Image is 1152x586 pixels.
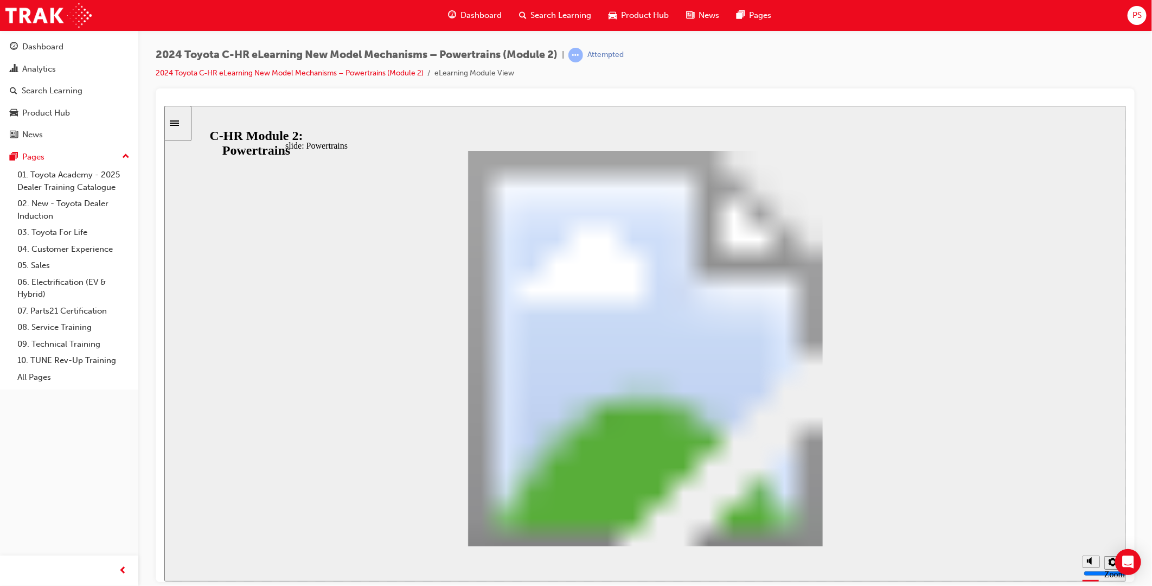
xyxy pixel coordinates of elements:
a: Dashboard [4,37,134,57]
span: up-icon [122,150,130,164]
span: pages-icon [10,152,18,162]
div: Pages [22,151,44,163]
a: 10. TUNE Rev-Up Training [13,352,134,369]
span: | [562,49,564,61]
span: search-icon [519,9,527,22]
button: Mute (Ctrl+Alt+M) [918,450,936,462]
div: Analytics [22,63,56,75]
span: car-icon [609,9,617,22]
a: Analytics [4,59,134,79]
input: volume [919,463,989,472]
a: search-iconSearch Learning [510,4,600,27]
div: misc controls [913,441,956,476]
div: Open Intercom Messenger [1115,549,1141,575]
a: 07. Parts21 Certification [13,303,134,320]
button: PS [1128,6,1147,25]
span: News [699,9,720,22]
span: Dashboard [460,9,502,22]
span: chart-icon [10,65,18,74]
a: guage-iconDashboard [439,4,510,27]
a: news-iconNews [678,4,728,27]
button: Settings [940,450,957,464]
a: Search Learning [4,81,134,101]
span: Pages [750,9,772,22]
button: Pages [4,147,134,167]
span: guage-icon [448,9,456,22]
a: 08. Service Training [13,319,134,336]
span: search-icon [10,86,17,96]
div: Dashboard [22,41,63,53]
button: DashboardAnalyticsSearch LearningProduct HubNews [4,35,134,147]
span: news-icon [687,9,695,22]
a: 02. New - Toyota Dealer Induction [13,195,134,224]
span: prev-icon [119,564,127,578]
div: Attempted [587,50,624,60]
a: 01. Toyota Academy - 2025 Dealer Training Catalogue [13,167,134,195]
a: 03. Toyota For Life [13,224,134,241]
a: car-iconProduct Hub [600,4,678,27]
div: News [22,129,43,141]
span: news-icon [10,130,18,140]
li: eLearning Module View [434,67,514,80]
a: News [4,125,134,145]
span: Product Hub [622,9,669,22]
span: Search Learning [531,9,592,22]
span: pages-icon [737,9,745,22]
a: pages-iconPages [728,4,780,27]
div: Product Hub [22,107,70,119]
span: guage-icon [10,42,18,52]
div: Search Learning [22,85,82,97]
img: Trak [5,3,92,28]
label: Zoom to fit [940,464,961,493]
span: PS [1132,9,1142,22]
a: All Pages [13,369,134,386]
a: 04. Customer Experience [13,241,134,258]
a: 05. Sales [13,257,134,274]
span: car-icon [10,109,18,118]
a: 2024 Toyota C-HR eLearning New Model Mechanisms – Powertrains (Module 2) [156,68,424,78]
span: learningRecordVerb_ATTEMPT-icon [568,48,583,62]
a: 09. Technical Training [13,336,134,353]
a: Product Hub [4,103,134,123]
span: 2024 Toyota C-HR eLearning New Model Mechanisms – Powertrains (Module 2) [156,49,558,61]
a: 06. Electrification (EV & Hybrid) [13,274,134,303]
